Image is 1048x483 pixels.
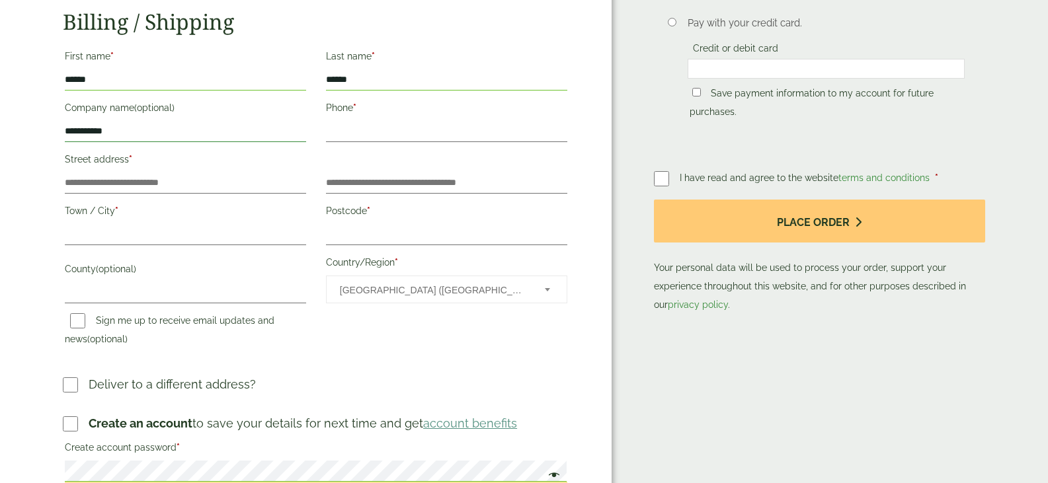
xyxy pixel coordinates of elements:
[65,438,567,461] label: Create account password
[654,200,985,242] button: Place order
[395,257,398,268] abbr: required
[326,98,567,121] label: Phone
[89,414,517,432] p: to save your details for next time and get
[326,253,567,276] label: Country/Region
[65,47,306,69] label: First name
[838,172,930,183] a: terms and conditions
[690,88,934,121] label: Save payment information to my account for future purchases.
[89,416,192,430] strong: Create an account
[65,98,306,121] label: Company name
[353,102,356,113] abbr: required
[65,260,306,282] label: County
[326,202,567,224] label: Postcode
[692,63,961,75] iframe: Secure card payment input frame
[688,43,784,57] label: Credit or debit card
[688,16,965,30] p: Pay with your credit card.
[935,172,938,183] abbr: required
[89,375,256,393] p: Deliver to a different address?
[115,205,118,216] abbr: required
[668,299,728,310] a: privacy policy
[110,51,114,61] abbr: required
[423,416,517,430] a: account benefits
[340,276,527,304] span: United Kingdom (UK)
[680,172,932,183] span: I have read and agree to the website
[654,200,985,314] p: Your personal data will be used to process your order, support your experience throughout this we...
[65,150,306,172] label: Street address
[65,315,274,348] label: Sign me up to receive email updates and news
[63,9,569,34] h2: Billing / Shipping
[326,276,567,303] span: Country/Region
[96,264,136,274] span: (optional)
[70,313,85,328] input: Sign me up to receive email updates and news(optional)
[367,205,370,216] abbr: required
[134,102,175,113] span: (optional)
[372,51,375,61] abbr: required
[65,202,306,224] label: Town / City
[129,154,132,165] abbr: required
[87,334,128,344] span: (optional)
[326,47,567,69] label: Last name
[177,442,180,453] abbr: required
